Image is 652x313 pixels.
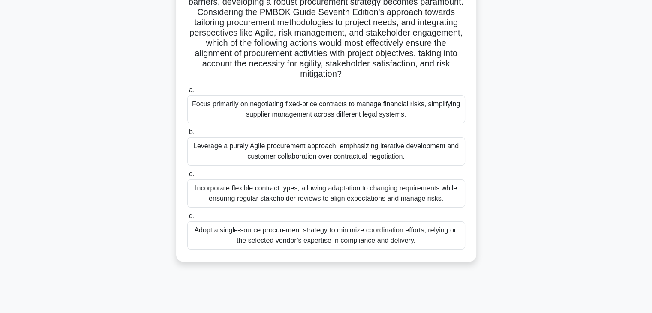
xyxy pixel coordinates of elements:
[187,137,465,166] div: Leverage a purely Agile procurement approach, emphasizing iterative development and customer coll...
[187,221,465,250] div: Adopt a single-source procurement strategy to minimize coordination efforts, relying on the selec...
[187,179,465,208] div: Incorporate flexible contract types, allowing adaptation to changing requirements while ensuring ...
[187,95,465,123] div: Focus primarily on negotiating fixed-price contracts to manage financial risks, simplifying suppl...
[189,86,195,93] span: a.
[189,212,195,220] span: d.
[189,128,195,135] span: b.
[189,170,194,178] span: c.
